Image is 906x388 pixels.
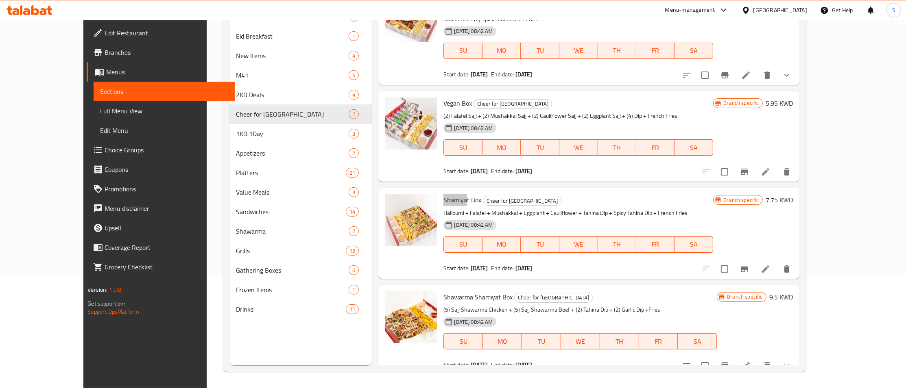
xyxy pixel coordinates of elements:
span: Select to update [716,260,733,277]
a: Edit Restaurant [87,23,235,43]
span: Frozen Items [236,285,349,295]
span: Select to update [696,67,714,84]
button: TU [521,43,559,59]
span: 1 [349,33,358,40]
span: Appetizers [236,148,349,158]
button: delete [777,259,797,279]
div: Sandwiches14 [229,202,372,221]
div: items [349,187,359,197]
span: Version: [87,284,107,295]
button: show more [777,356,797,375]
span: End date: [491,263,514,273]
span: FR [642,336,675,347]
button: SU [443,139,482,156]
span: MO [486,142,518,154]
span: WE [564,336,597,347]
span: 4 [349,52,358,60]
a: Coverage Report [87,238,235,257]
span: Coupons [105,165,228,174]
b: [DATE] [515,263,533,273]
button: sort-choices [677,356,696,375]
div: Cheer for Kuwait [514,293,593,303]
div: Platters [236,168,346,178]
button: FR [636,236,675,253]
button: delete [758,65,777,85]
div: items [346,168,359,178]
div: items [346,207,359,217]
span: TU [524,238,556,250]
div: items [349,51,359,61]
div: Appetizers7 [229,143,372,163]
span: Branch specific [724,293,766,301]
button: show more [777,65,797,85]
button: delete [777,162,797,182]
div: Gathering Boxes [236,265,349,275]
span: 1KD 1Day [236,129,349,139]
a: Support.OpsPlatform [87,306,139,317]
span: TH [603,336,636,347]
div: items [349,31,359,41]
span: SA [681,336,714,347]
span: 15 [346,247,358,255]
div: Gathering Boxes6 [229,260,372,280]
div: Platters21 [229,163,372,182]
span: [DATE] 08:42 AM [451,221,496,229]
span: WE [563,45,595,56]
nav: Menu sections [229,4,372,322]
span: 4 [349,91,358,99]
span: Sandwiches [236,207,346,217]
div: M41 [236,70,349,80]
span: Start date: [443,360,469,370]
button: delete [758,356,777,375]
div: Frozen Items1 [229,280,372,299]
span: [DATE] 08:42 AM [451,124,496,132]
b: [DATE] [471,360,488,370]
div: items [349,129,359,139]
b: [DATE] [515,166,533,176]
span: Full Menu View [100,106,228,116]
span: SU [447,336,480,347]
div: items [349,226,359,236]
span: End date: [491,360,514,370]
button: MO [482,236,521,253]
div: items [346,304,359,314]
button: WE [561,333,600,349]
p: (2) Falafel Sajj + (2) Mushakkal Sajj + (2) Cauliflower Sajj + (2) Eggplant Sajj + (4) Dip + Fren... [443,111,713,121]
b: [DATE] [515,360,533,370]
span: SA [678,45,710,56]
a: Menu disclaimer [87,199,235,218]
span: 2KD Deals [236,90,349,100]
div: items [349,90,359,100]
div: 1KD 1Day3 [229,124,372,143]
a: Edit Menu [94,121,235,140]
div: items [349,265,359,275]
div: Eid Breakfast1 [229,26,372,46]
span: 14 [346,208,358,216]
span: SU [447,142,479,154]
span: TU [524,45,556,56]
span: 11 [346,306,358,313]
span: Coverage Report [105,243,228,252]
span: S [892,6,895,15]
span: Cheer for [GEOGRAPHIC_DATA] [474,99,552,108]
span: FR [640,238,672,250]
span: Drinks [236,304,346,314]
div: Shawarma7 [229,221,372,241]
span: Shamiyat Box [443,194,481,206]
div: items [349,285,359,295]
span: End date: [491,69,514,80]
button: MO [482,43,521,59]
a: Sections [94,82,235,101]
span: 6 [349,267,358,274]
span: SU [447,45,479,56]
div: Cheer for [GEOGRAPHIC_DATA]7 [229,104,372,124]
span: Branches [105,48,228,57]
span: 3 [349,189,358,196]
span: WE [563,142,595,154]
span: Cheer for [GEOGRAPHIC_DATA] [483,196,561,206]
span: MO [486,45,518,56]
